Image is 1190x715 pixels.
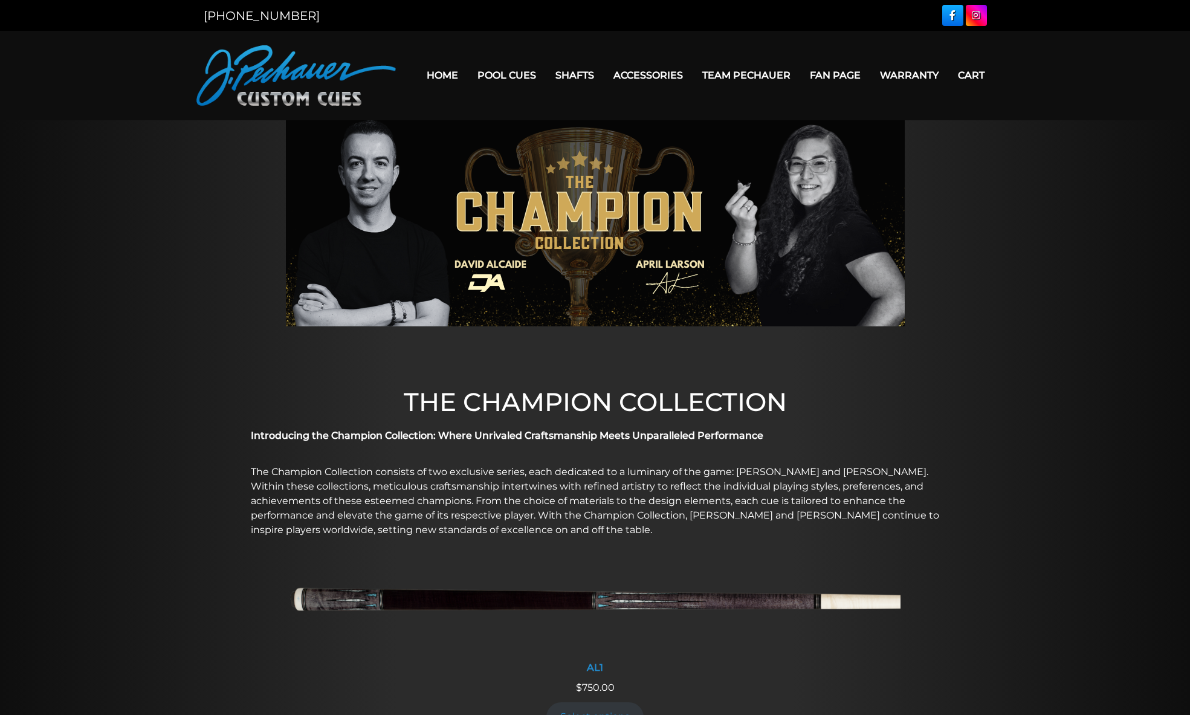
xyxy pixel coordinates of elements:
[290,553,901,655] img: AL1
[417,60,468,91] a: Home
[290,662,901,673] div: AL1
[870,60,948,91] a: Warranty
[576,682,582,693] span: $
[576,682,615,693] span: 750.00
[546,60,604,91] a: Shafts
[468,60,546,91] a: Pool Cues
[290,553,901,681] a: AL1 AL1
[693,60,800,91] a: Team Pechauer
[196,45,396,106] img: Pechauer Custom Cues
[604,60,693,91] a: Accessories
[948,60,994,91] a: Cart
[800,60,870,91] a: Fan Page
[204,8,320,23] a: [PHONE_NUMBER]
[251,430,763,441] strong: Introducing the Champion Collection: Where Unrivaled Craftsmanship Meets Unparalleled Performance
[251,465,940,537] p: The Champion Collection consists of two exclusive series, each dedicated to a luminary of the gam...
